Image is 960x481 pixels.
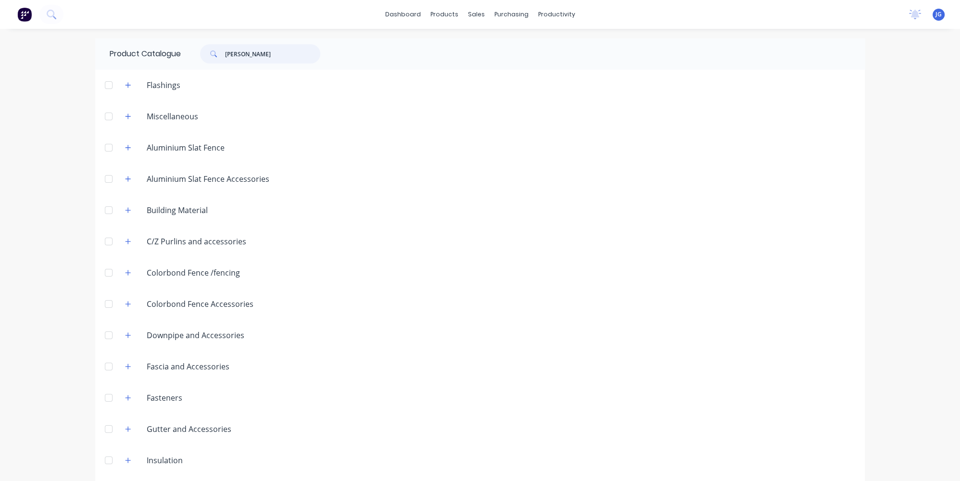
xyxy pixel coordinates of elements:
div: purchasing [490,7,533,22]
div: Fasteners [139,392,190,404]
span: JG [935,10,942,19]
input: Search... [225,44,320,63]
div: Gutter and Accessories [139,423,239,435]
div: Miscellaneous [139,111,206,122]
a: dashboard [380,7,426,22]
div: Downpipe and Accessories [139,329,252,341]
div: Product Catalogue [95,38,181,69]
div: Flashings [139,79,188,91]
div: C/Z Purlins and accessories [139,236,254,247]
div: Building Material [139,204,215,216]
div: sales [463,7,490,22]
div: productivity [533,7,580,22]
div: products [426,7,463,22]
div: Insulation [139,455,190,466]
div: Aluminium Slat Fence Accessories [139,173,277,185]
div: Colorbond Fence /fencing [139,267,248,278]
div: Colorbond Fence Accessories [139,298,261,310]
img: Factory [17,7,32,22]
div: Aluminium Slat Fence [139,142,232,153]
div: Fascia and Accessories [139,361,237,372]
